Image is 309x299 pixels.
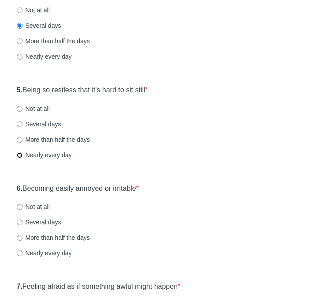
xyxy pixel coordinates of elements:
input: More than half the days [17,38,22,44]
label: Nearly every day [17,52,72,61]
label: Several days [17,21,61,30]
label: Not at all [17,6,50,15]
input: More than half the days [17,235,22,241]
input: Not at all [17,106,22,112]
label: Several days [17,218,61,227]
input: Several days [17,23,22,29]
label: Not at all [17,104,50,113]
label: Being so restless that it's hard to sit still [17,85,148,95]
strong: 5. [17,86,22,94]
label: More than half the days [17,135,90,144]
label: More than half the days [17,233,90,242]
input: Nearly every day [17,54,22,60]
input: Nearly every day [17,152,22,158]
input: Several days [17,220,22,225]
input: Several days [17,121,22,127]
label: Not at all [17,202,50,211]
strong: 7. [17,283,22,290]
label: Nearly every day [17,151,72,159]
label: Feeling afraid as if something awful might happen [17,282,181,292]
label: Becoming easily annoyed or irritable [17,184,139,194]
input: Not at all [17,204,22,210]
input: Nearly every day [17,250,22,256]
input: More than half the days [17,137,22,143]
label: Several days [17,120,61,129]
input: Not at all [17,8,22,13]
label: Nearly every day [17,249,72,257]
label: More than half the days [17,37,90,45]
strong: 6. [17,185,22,192]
